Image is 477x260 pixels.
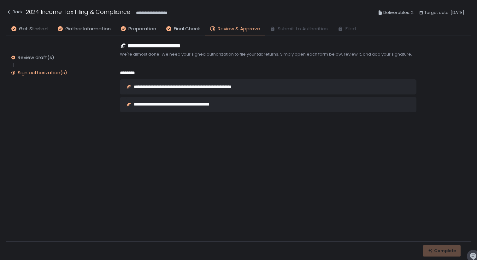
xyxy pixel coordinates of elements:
span: We're almost done! We need your signed authorization to file your tax returns. Simply open each f... [120,51,416,57]
span: Get Started [19,25,48,33]
span: Final Check [174,25,200,33]
span: Preparation [128,25,156,33]
div: Back [6,8,23,16]
h1: 2024 Income Tax Filing & Compliance [26,8,130,16]
div: Review draft(s) [18,54,54,61]
span: Submit to Authorities [278,25,328,33]
span: Deliverables: 2 [383,9,414,16]
div: Sign authorization(s) [18,70,67,76]
span: Target date: [DATE] [424,9,464,16]
span: Review & Approve [218,25,260,33]
button: Back [6,8,23,18]
span: Gather Information [65,25,111,33]
span: Filed [345,25,356,33]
